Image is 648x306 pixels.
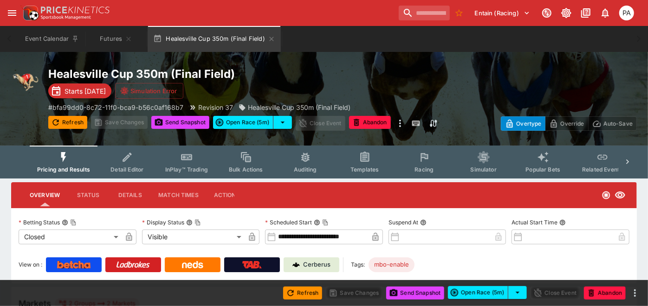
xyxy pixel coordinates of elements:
[448,286,508,299] button: Open Race (5m)
[471,166,497,173] span: Simulator
[151,184,206,206] button: Match Times
[603,119,633,128] p: Auto-Save
[30,146,618,178] div: Event type filters
[350,166,379,173] span: Templates
[369,257,415,272] div: Betting Target: cerberus
[37,166,90,173] span: Pricing and Results
[4,5,20,21] button: open drawer
[538,5,555,21] button: Connected to PK
[584,287,626,300] button: Abandon
[597,5,614,21] button: Notifications
[619,6,634,20] div: Peter Addley
[560,119,584,128] p: Override
[501,116,637,131] div: Start From
[545,116,588,131] button: Override
[516,119,541,128] p: Overtype
[558,5,575,21] button: Toggle light/dark mode
[294,166,317,173] span: Auditing
[48,116,87,129] button: Refresh
[242,261,262,268] img: TabNZ
[248,102,350,112] p: Healesville Cup 350m (Final Field)
[349,116,391,129] button: Abandon
[508,286,527,299] button: select merge strategy
[48,102,183,112] p: Copy To Clipboard
[41,6,110,13] img: PriceKinetics
[165,166,208,173] span: InPlay™ Trading
[62,219,68,226] button: Betting StatusCopy To Clipboard
[148,26,281,52] button: Healesville Cup 350m (Final Field)
[198,102,233,112] p: Revision 37
[602,191,611,200] svg: Closed
[304,260,331,269] p: Cerberus
[351,257,365,272] label: Tags:
[206,184,248,206] button: Actions
[22,184,67,206] button: Overview
[186,219,193,226] button: Display StatusCopy To Clipboard
[265,218,312,226] p: Scheduled Start
[48,67,392,81] h2: Copy To Clipboard
[239,102,350,112] div: Healesville Cup 350m (Final Field)
[86,26,146,52] button: Futures
[213,116,273,129] button: Open Race (5m)
[420,219,427,226] button: Suspend At
[115,83,183,99] button: Simulation Error
[369,260,415,269] span: mbo-enable
[582,166,622,173] span: Related Events
[65,86,106,96] p: Starts [DATE]
[273,116,292,129] button: select merge strategy
[116,261,150,268] img: Ladbrokes
[588,116,637,131] button: Auto-Save
[389,218,418,226] p: Suspend At
[314,219,320,226] button: Scheduled StartCopy To Clipboard
[67,184,109,206] button: Status
[399,6,450,20] input: search
[194,219,201,226] button: Copy To Clipboard
[615,190,626,201] svg: Visible
[19,257,42,272] label: View on :
[292,261,300,268] img: Cerberus
[559,219,566,226] button: Actual Start Time
[20,4,39,22] img: PriceKinetics Logo
[41,15,91,19] img: Sportsbook Management
[283,287,322,300] button: Refresh
[584,287,626,297] span: Mark an event as closed and abandoned.
[386,287,444,300] button: Send Snapshot
[469,6,536,20] button: Select Tenant
[142,218,184,226] p: Display Status
[213,116,292,129] div: split button
[142,229,245,244] div: Visible
[11,67,41,96] img: greyhound_racing.png
[512,218,557,226] p: Actual Start Time
[151,116,209,129] button: Send Snapshot
[19,229,122,244] div: Closed
[525,166,560,173] span: Popular Bets
[501,116,545,131] button: Overtype
[109,184,151,206] button: Details
[349,117,391,127] span: Mark an event as closed and abandoned.
[284,257,339,272] a: Cerberus
[577,5,594,21] button: Documentation
[110,166,143,173] span: Detail Editor
[19,26,84,52] button: Event Calendar
[229,166,263,173] span: Bulk Actions
[616,3,637,23] button: Peter Addley
[415,166,434,173] span: Racing
[448,286,527,299] div: split button
[19,218,60,226] p: Betting Status
[452,6,467,20] button: No Bookmarks
[322,219,329,226] button: Copy To Clipboard
[70,219,77,226] button: Copy To Clipboard
[395,116,406,131] button: more
[629,287,641,299] button: more
[57,261,91,268] img: Betcha
[182,261,203,268] img: Neds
